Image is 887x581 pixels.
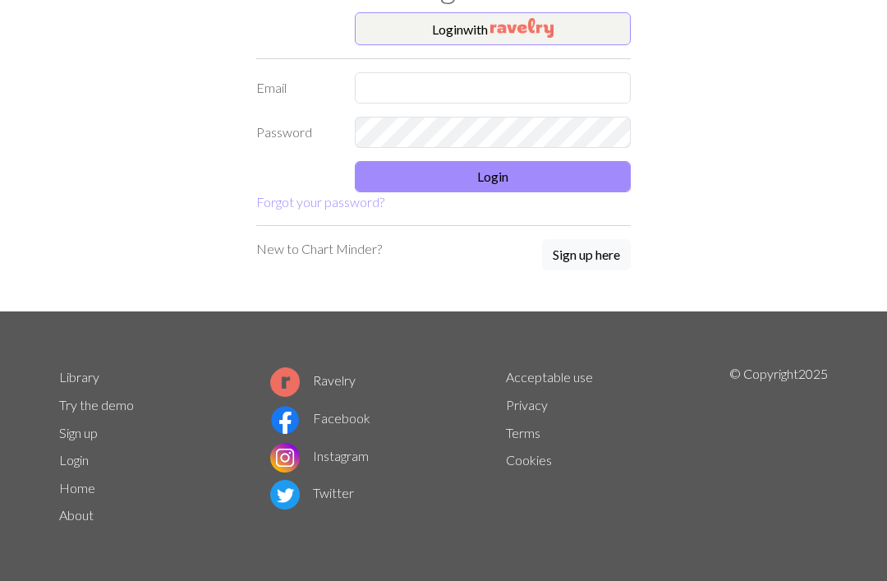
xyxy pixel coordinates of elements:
a: Home [59,480,95,496]
a: Acceptable use [506,369,593,385]
label: Email [246,72,345,104]
a: Twitter [270,485,354,500]
a: Sign up here [542,239,631,272]
a: Cookies [506,452,552,468]
p: © Copyright 2025 [729,364,828,530]
a: Try the demo [59,397,134,413]
button: Loginwith [355,12,631,45]
a: Facebook [270,410,370,426]
a: Privacy [506,397,548,413]
button: Login [355,161,631,192]
img: Instagram logo [270,443,300,473]
a: Instagram [270,448,369,463]
label: Password [246,117,345,148]
img: Ravelry [490,18,554,38]
a: Library [59,369,99,385]
a: About [59,507,94,523]
a: Forgot your password? [256,194,384,210]
button: Sign up here [542,239,631,270]
a: Ravelry [270,372,356,388]
p: New to Chart Minder? [256,239,382,259]
a: Terms [506,425,540,440]
a: Login [59,452,89,468]
img: Ravelry logo [270,367,300,397]
img: Facebook logo [270,405,300,435]
a: Sign up [59,425,98,440]
img: Twitter logo [270,480,300,510]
